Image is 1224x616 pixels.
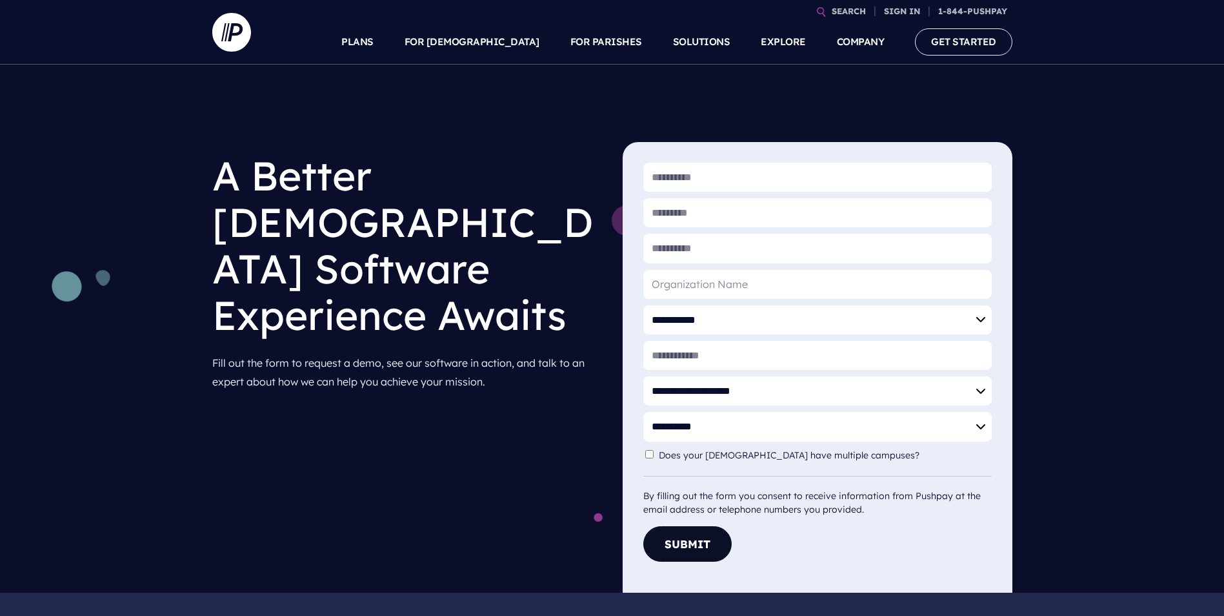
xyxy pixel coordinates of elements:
[212,142,602,349] h1: A Better [DEMOGRAPHIC_DATA] Software Experience Awaits
[643,270,992,299] input: Organization Name
[643,476,992,517] div: By filling out the form you consent to receive information from Pushpay at the email address or t...
[643,526,732,562] button: Submit
[405,19,539,65] a: FOR [DEMOGRAPHIC_DATA]
[570,19,642,65] a: FOR PARISHES
[673,19,730,65] a: SOLUTIONS
[659,450,926,461] label: Does your [DEMOGRAPHIC_DATA] have multiple campuses?
[212,349,602,396] p: Fill out the form to request a demo, see our software in action, and talk to an expert about how ...
[341,19,374,65] a: PLANS
[837,19,885,65] a: COMPANY
[761,19,806,65] a: EXPLORE
[915,28,1012,55] a: GET STARTED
